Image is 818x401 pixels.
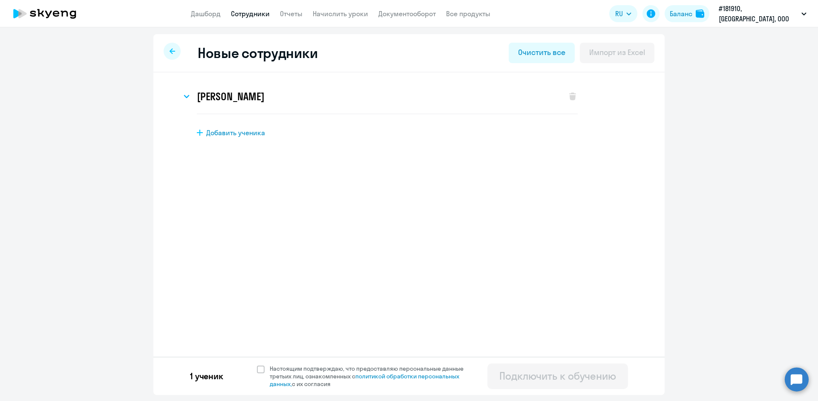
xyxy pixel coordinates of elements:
[270,372,459,388] a: политикой обработки персональных данных,
[670,9,692,19] div: Баланс
[206,128,265,137] span: Добавить ученика
[714,3,811,24] button: #181910, [GEOGRAPHIC_DATA], ООО
[580,43,654,63] button: Импорт из Excel
[696,9,704,18] img: balance
[191,9,221,18] a: Дашборд
[231,9,270,18] a: Сотрудники
[665,5,709,22] button: Балансbalance
[615,9,623,19] span: RU
[487,363,628,389] button: Подключить к обучению
[198,44,317,61] h2: Новые сотрудники
[589,47,645,58] div: Импорт из Excel
[719,3,798,24] p: #181910, [GEOGRAPHIC_DATA], ООО
[378,9,436,18] a: Документооборот
[518,47,565,58] div: Очистить все
[197,90,264,103] h3: [PERSON_NAME]
[190,370,223,382] p: 1 ученик
[270,365,474,388] span: Настоящим подтверждаю, что предоставляю персональные данные третьих лиц, ознакомленных с с их сог...
[609,5,637,22] button: RU
[313,9,368,18] a: Начислить уроки
[446,9,490,18] a: Все продукты
[499,369,616,383] div: Подключить к обучению
[509,43,574,63] button: Очистить все
[280,9,302,18] a: Отчеты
